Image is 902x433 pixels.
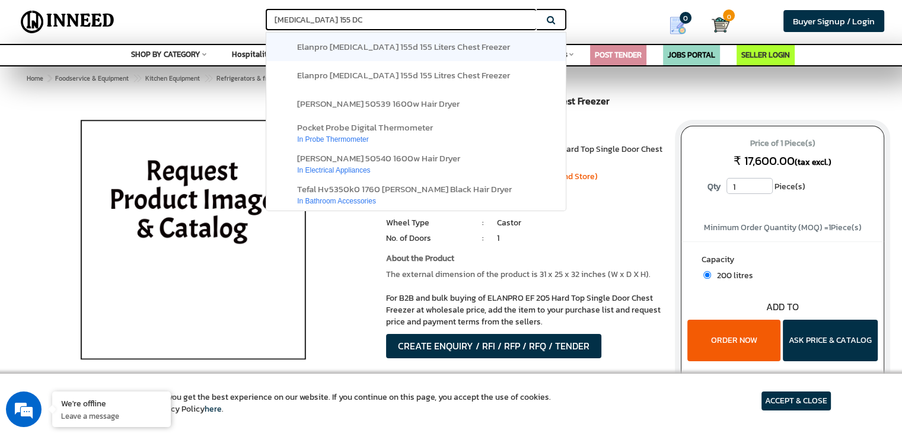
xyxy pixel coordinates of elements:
a: here [205,403,222,415]
a: Foodservice & Equipment [53,71,131,85]
strong: About the Product [386,252,454,265]
article: ACCEPT & CLOSE [761,391,831,410]
a: Buyer Signup / Login [783,10,884,32]
span: SHOP BY CATEGORY [131,49,200,60]
span: ₹ 17,600.00 [734,152,795,170]
span: Piece(s) [774,178,805,196]
a: JOBS PORTAL [668,49,715,61]
div: Leave a message [62,66,199,82]
div: in probe thermometer [297,132,433,144]
input: Search for Brands, Products, Sellers, Manufacturers... [266,9,536,30]
span: We are offline. Please leave us a message. [25,137,207,257]
a: my Quotes 0 [653,12,712,39]
a: pocket probe digital thermometerin probe thermometer [266,118,566,149]
span: elanpro [MEDICAL_DATA] 155d 155 liters chest freezer [297,40,510,53]
span: Minimum Order Quantity (MOQ) = Piece(s) [704,221,862,234]
li: 2 [497,202,663,214]
img: ELANPRO Hard Top Single Door Chest Freezer [55,96,332,393]
li: 1 [497,233,663,244]
div: in bathroom accessories [297,194,512,206]
span: 200 litres [711,269,753,282]
span: 1 [828,221,831,234]
label: Capacity [702,254,863,269]
a: Cart 0 [712,12,721,38]
textarea: Type your message and click 'Submit' [6,299,226,340]
span: Kitchen Equipment [145,74,200,83]
span: > [133,71,139,85]
p: The external dimension of the product is 31 x 25 x 32 inches (W x D X H). [386,269,663,281]
p: For B2B and bulk buying of ELANPRO EF 205 Hard Top Single Door Chest Freezer at wholesale price, ... [386,292,663,328]
img: Cart [712,16,729,34]
a: [PERSON_NAME] 50539 1600w hair dryer [266,90,566,118]
a: Home [24,71,46,85]
span: ELANPRO EF 205 Hard Top Single Door Chest Freezer [53,74,511,83]
span: Hospitality [232,49,272,60]
span: > [47,74,51,83]
a: elanpro [MEDICAL_DATA] 155d 155 litres chest freezer [266,61,566,90]
button: ASK PRICE & CATALOG [783,320,878,361]
span: [PERSON_NAME] 50540 1600w hair dryer [297,151,460,165]
div: Minimize live chat window [195,6,223,34]
span: [PERSON_NAME] 50539 1600w hair dryer [297,97,460,110]
li: No. of Doors [386,233,469,244]
span: 0 [723,9,735,21]
div: ADD TO [681,300,884,314]
a: Kitchen Equipment [143,71,202,85]
a: tefal hv5350k0 1760 [PERSON_NAME] black hair dryerin bathroom accessories [266,180,566,211]
button: CREATE ENQUIRY / RFI / RFP / RFQ / TENDER [386,334,601,358]
li: ELANPRO EF 205 Hard Top Single Door Chest Freezer [497,144,663,167]
span: (tax excl.) [795,156,831,168]
img: Show My Quotes [669,17,687,34]
button: ORDER NOW [687,320,780,361]
article: We use cookies to ensure you get the best experience on our website. If you continue on this page... [71,391,551,415]
img: salesiqlogo_leal7QplfZFryJ6FIlVepeu7OftD7mt8q6exU6-34PB8prfIgodN67KcxXM9Y7JQ_.png [82,286,90,294]
li: : [469,233,497,244]
em: Driven by SalesIQ [93,286,151,294]
a: SELLER LOGIN [741,49,790,61]
span: Refrigerators & freezers [216,74,286,83]
img: Inneed.Market [16,7,119,37]
a: elanpro [MEDICAL_DATA] 155d 155 liters chest freezer [266,33,566,61]
li: Castor [497,217,663,229]
div: in electrical appliances [297,163,460,175]
img: logo_Zg8I0qSkbAqR2WFHt3p6CTuqpyXMFPubPcD2OT02zFN43Cy9FUNNG3NEPhM_Q1qe_.png [20,71,50,78]
a: POST TENDER [595,49,642,61]
li: Wheel Type [386,217,469,229]
a: [PERSON_NAME] 50540 1600w hair dryerin electrical appliances [266,149,566,180]
span: Foodservice & Equipment [55,74,129,83]
a: Refrigerators & freezers [214,71,289,85]
span: 0 [680,12,691,24]
span: tefal hv5350k0 1760 [PERSON_NAME] black hair dryer [297,182,512,196]
span: > [204,71,210,85]
label: Qty [702,178,726,196]
span: Price of 1 Piece(s) [693,134,872,153]
span: pocket probe digital thermometer [297,120,433,134]
p: Leave a message [61,410,162,421]
div: We're offline [61,397,162,409]
span: Buyer Signup / Login [793,14,875,28]
em: Submit [174,340,215,356]
span: elanpro [MEDICAL_DATA] 155d 155 litres chest freezer [297,68,510,82]
li: : [469,217,497,229]
li: 8°C to -25°C [497,186,663,198]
